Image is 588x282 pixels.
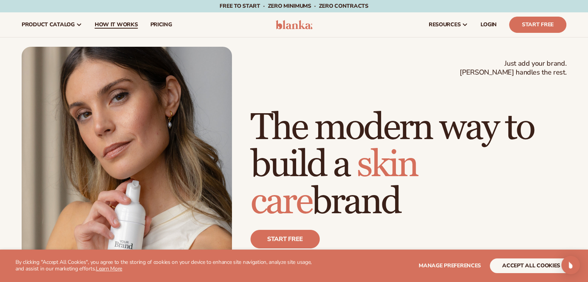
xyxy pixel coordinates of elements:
[150,22,172,28] span: pricing
[251,142,418,224] span: skin care
[89,12,144,37] a: How It Works
[490,258,573,273] button: accept all cookies
[429,22,460,28] span: resources
[95,22,138,28] span: How It Works
[15,259,320,272] p: By clicking "Accept All Cookies", you agree to the storing of cookies on your device to enhance s...
[419,258,481,273] button: Manage preferences
[419,262,481,269] span: Manage preferences
[96,265,122,272] a: Learn More
[251,109,566,221] h1: The modern way to build a brand
[509,17,566,33] a: Start Free
[220,2,368,10] span: Free to start · ZERO minimums · ZERO contracts
[22,22,75,28] span: product catalog
[276,20,312,29] img: logo
[423,12,474,37] a: resources
[15,12,89,37] a: product catalog
[460,59,566,77] span: Just add your brand. [PERSON_NAME] handles the rest.
[481,22,497,28] span: LOGIN
[251,230,320,248] a: Start free
[144,12,178,37] a: pricing
[474,12,503,37] a: LOGIN
[561,256,580,274] div: Open Intercom Messenger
